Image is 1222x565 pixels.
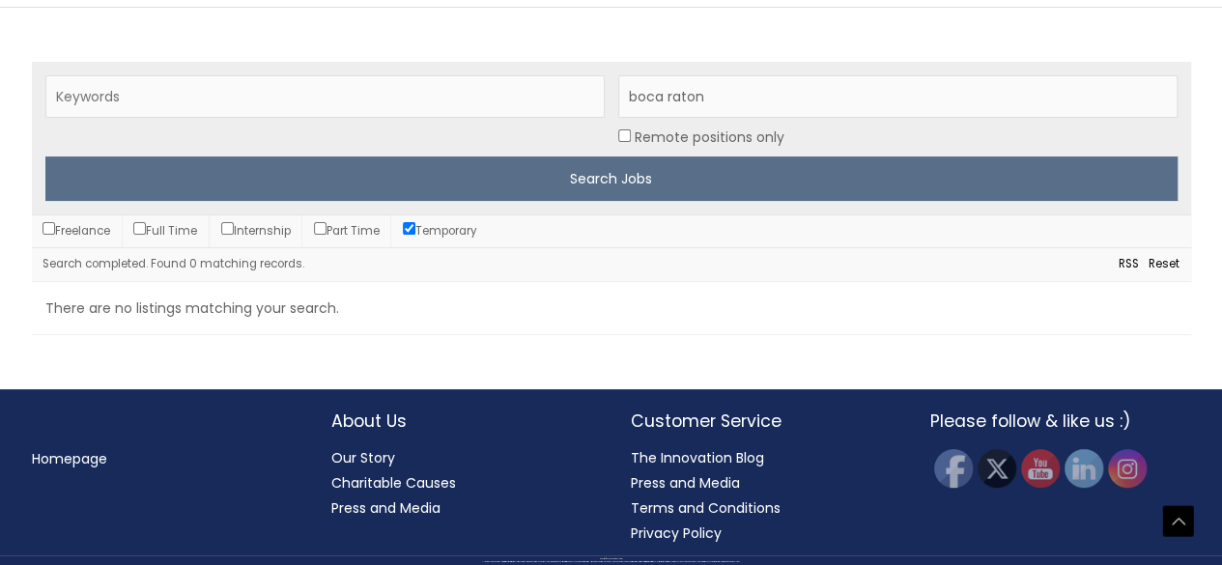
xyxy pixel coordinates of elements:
[45,75,605,118] input: Keywords
[403,222,415,235] input: Temporary
[43,223,110,239] label: Freelance
[631,448,764,467] a: The Innovation Blog
[34,561,1188,563] div: All material on this Website, including design, text, images, logos and sounds, are owned by Cosm...
[934,449,973,488] img: Facebook
[32,446,293,471] nav: Menu
[403,223,477,239] label: Temporary
[314,222,327,235] input: Part Time
[978,449,1016,488] img: Twitter
[631,523,722,543] a: Privacy Policy
[631,445,892,546] nav: Customer Service
[611,558,623,559] span: Cosmetic Solutions
[133,222,146,235] input: Full Time
[1109,254,1139,275] a: RSS
[331,445,592,521] nav: About Us
[133,223,197,239] label: Full Time
[631,409,892,434] h2: Customer Service
[331,448,395,467] a: Our Story
[45,156,1178,201] input: Search Jobs
[221,222,234,235] input: Internship
[631,498,781,518] a: Terms and Conditions
[32,449,107,468] a: Homepage
[1139,254,1179,275] a: Reset
[930,409,1191,434] h2: Please follow & like us :)
[43,222,55,235] input: Freelance
[221,223,291,239] label: Internship
[618,75,1178,118] input: Location
[331,473,456,493] a: Charitable Causes
[331,409,592,434] h2: About Us
[43,256,304,271] span: Search completed. Found 0 matching records.
[331,498,440,518] a: Press and Media
[631,473,740,493] a: Press and Media
[314,223,380,239] label: Part Time
[32,282,1191,335] li: There are no listings matching your search.
[635,125,784,150] label: Remote positions only
[618,129,631,142] input: Location
[34,558,1188,560] div: Copyright © 2025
